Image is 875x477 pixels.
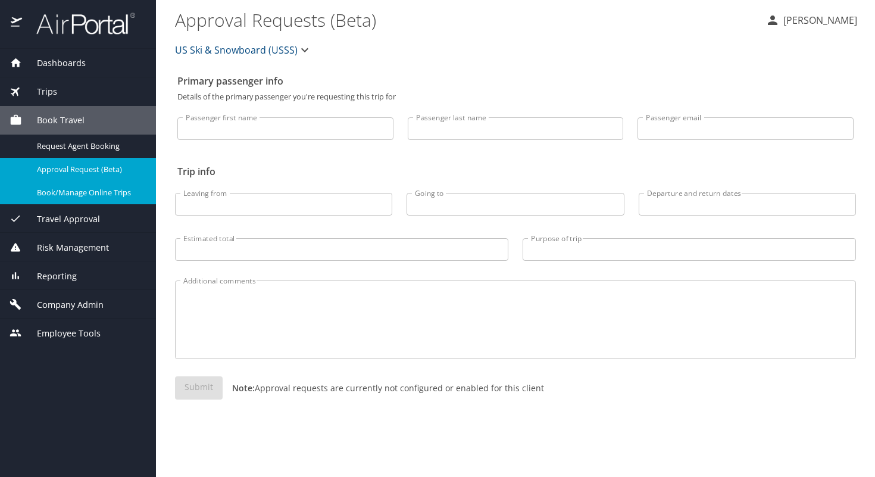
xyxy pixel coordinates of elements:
img: icon-airportal.png [11,12,23,35]
span: Employee Tools [22,327,101,340]
button: [PERSON_NAME] [761,10,862,31]
p: Approval requests are currently not configured or enabled for this client [223,382,544,394]
span: US Ski & Snowboard (USSS) [175,42,298,58]
h1: Approval Requests (Beta) [175,1,756,38]
span: Reporting [22,270,77,283]
span: Company Admin [22,298,104,311]
p: Details of the primary passenger you're requesting this trip for [177,93,854,101]
span: Book/Manage Online Trips [37,187,142,198]
strong: Note: [232,382,255,394]
span: Approval Request (Beta) [37,164,142,175]
span: Dashboards [22,57,86,70]
span: Trips [22,85,57,98]
img: airportal-logo.png [23,12,135,35]
span: Request Agent Booking [37,141,142,152]
h2: Primary passenger info [177,71,854,91]
h2: Trip info [177,162,854,181]
button: US Ski & Snowboard (USSS) [170,38,317,62]
span: Risk Management [22,241,109,254]
p: [PERSON_NAME] [780,13,857,27]
span: Book Travel [22,114,85,127]
span: Travel Approval [22,213,100,226]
